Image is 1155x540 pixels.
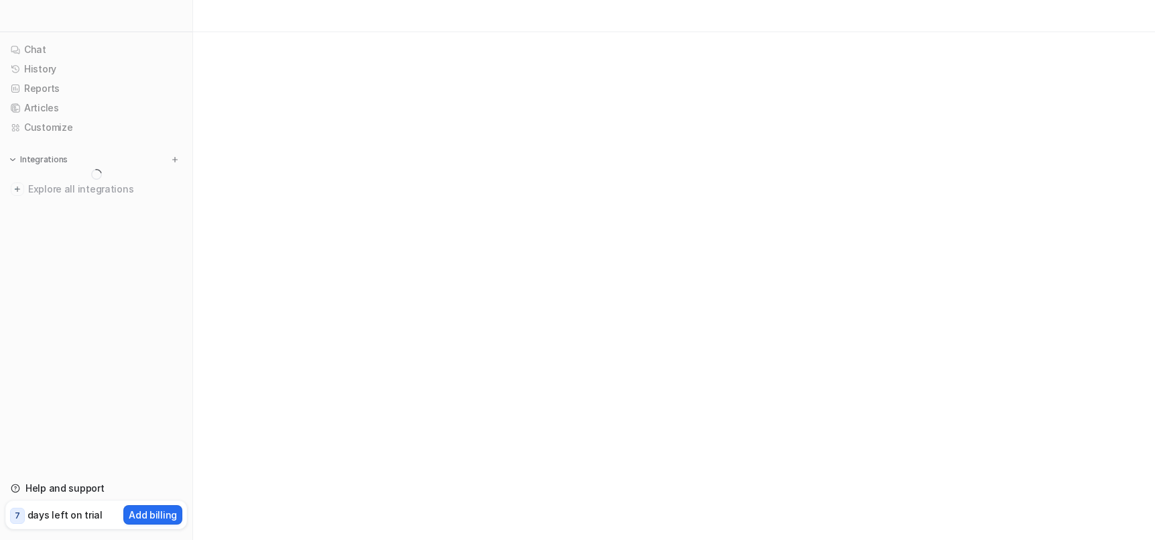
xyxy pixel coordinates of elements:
a: Reports [5,79,187,98]
a: Articles [5,99,187,117]
p: days left on trial [27,508,103,522]
img: explore all integrations [11,182,24,196]
a: Customize [5,118,187,137]
img: expand menu [8,155,17,164]
p: Integrations [20,154,68,165]
img: menu_add.svg [170,155,180,164]
button: Add billing [123,505,182,525]
p: Add billing [129,508,177,522]
a: Chat [5,40,187,59]
button: Integrations [5,153,72,166]
a: Help and support [5,479,187,498]
a: History [5,60,187,78]
a: Explore all integrations [5,180,187,199]
p: 7 [15,510,20,522]
span: Explore all integrations [28,178,182,200]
